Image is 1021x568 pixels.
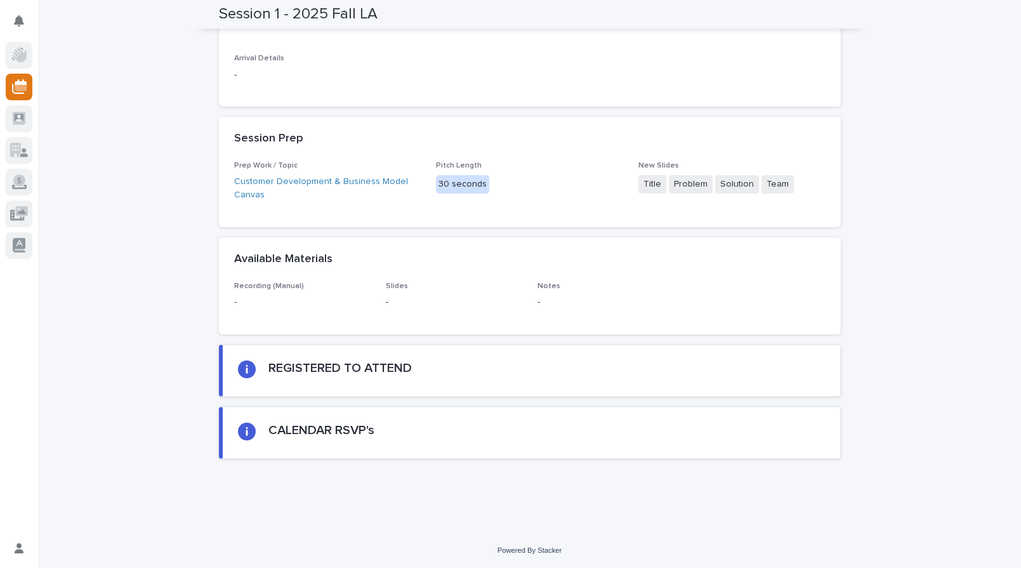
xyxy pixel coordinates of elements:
span: Arrival Details [234,55,284,62]
span: Problem [669,175,713,194]
h2: Session 1 - 2025 Fall LA [219,5,378,23]
h2: REGISTERED TO ATTEND [268,360,412,376]
h2: Available Materials [234,253,333,267]
p: - [386,296,522,309]
p: - [234,69,522,82]
p: - [234,296,371,309]
a: Powered By Stacker [497,546,562,554]
h2: Session Prep [234,132,303,146]
span: Title [638,175,666,194]
span: Slides [386,282,408,290]
h2: CALENDAR RSVP's [268,423,374,438]
span: Solution [715,175,759,194]
span: Recording (Manual) [234,282,304,290]
p: - [537,296,674,309]
div: Notifications [16,15,32,36]
button: Notifications [6,8,32,34]
div: 30 seconds [436,175,489,194]
span: New Slides [638,162,679,169]
span: Pitch Length [436,162,482,169]
span: Prep Work / Topic [234,162,298,169]
span: Team [761,175,794,194]
span: Notes [537,282,560,290]
a: Customer Development & Business Model Canvas [234,175,421,202]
